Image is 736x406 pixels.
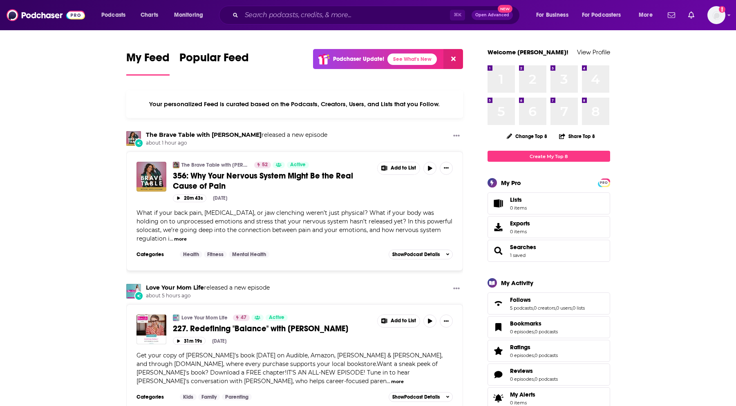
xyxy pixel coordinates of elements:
span: Add to List [391,165,416,171]
span: Charts [141,9,158,21]
span: 356: Why Your Nervous System Might Be the Real Cause of Pain [173,171,353,191]
a: Family [198,394,220,400]
a: Welcome [PERSON_NAME]! [488,48,568,56]
a: Charts [135,9,163,22]
a: 0 creators [534,305,555,311]
a: Bookmarks [510,320,558,327]
span: What if your back pain, [MEDICAL_DATA], or jaw clenching weren’t just physical? What if your body... [136,209,452,242]
a: 0 podcasts [535,329,558,335]
a: Follows [490,298,507,309]
span: Lists [490,198,507,209]
span: New [498,5,512,13]
span: Exports [490,221,507,233]
span: More [639,9,653,21]
span: about 1 hour ago [146,140,327,147]
a: Show notifications dropdown [664,8,678,22]
a: Love Your Mom Life [126,284,141,299]
a: 1 saved [510,252,526,258]
span: For Business [536,9,568,21]
span: Show Podcast Details [392,394,440,400]
span: My Alerts [510,391,535,398]
span: My Feed [126,51,170,69]
img: User Profile [707,6,725,24]
a: 0 episodes [510,352,534,358]
a: Mental Health [229,251,269,258]
button: open menu [530,9,579,22]
img: 356: Why Your Nervous System Might Be the Real Cause of Pain [136,162,166,192]
span: 0 items [510,229,530,234]
a: Kids [180,394,197,400]
button: Show profile menu [707,6,725,24]
div: My Pro [501,179,521,187]
svg: Add a profile image [719,6,725,13]
a: Fitness [204,251,227,258]
span: Get your copy of [PERSON_NAME]'s book [DATE] on Audible, Amazon, [PERSON_NAME] & [PERSON_NAME], a... [136,352,443,385]
a: Love Your Mom Life [181,315,228,321]
span: Bookmarks [510,320,541,327]
img: The Brave Table with Dr. Neeta Bhushan [126,131,141,146]
h3: Categories [136,394,173,400]
a: 0 lists [573,305,585,311]
span: Logged in as sarahhallprinc [707,6,725,24]
a: 356: Why Your Nervous System Might Be the Real Cause of Pain [173,171,371,191]
a: 0 podcasts [535,376,558,382]
img: 227. Redefining "Balance" with Rebecca Olson [136,315,166,344]
span: Lists [510,196,527,203]
button: open menu [633,9,663,22]
a: Lists [488,192,610,214]
button: ShowPodcast Details [389,392,453,402]
a: Bookmarks [490,321,507,333]
div: Search podcasts, credits, & more... [227,6,528,25]
input: Search podcasts, credits, & more... [242,9,450,22]
span: ... [387,377,390,385]
span: 227. Redefining "Balance" with [PERSON_NAME] [173,323,348,334]
div: [DATE] [212,338,226,344]
span: , [533,305,534,311]
a: The Brave Table with Dr. Neeta Bhushan [173,162,179,168]
a: Health [180,251,202,258]
span: Active [290,161,306,169]
a: My Feed [126,51,170,76]
p: Podchaser Update! [333,56,384,62]
span: Follows [488,292,610,315]
h3: released a new episode [146,284,270,292]
span: Active [269,314,284,322]
div: Your personalized Feed is curated based on the Podcasts, Creators, Users, and Lists that you Follow. [126,90,463,118]
div: New Episode [134,138,143,147]
img: Podchaser - Follow, Share and Rate Podcasts [7,7,85,23]
a: See What's New [387,54,437,65]
button: Show More Button [450,284,463,294]
a: Follows [510,296,585,303]
span: Reviews [510,367,533,375]
span: Lists [510,196,522,203]
h3: Categories [136,251,173,258]
span: Open Advanced [475,13,509,17]
a: Ratings [510,344,558,351]
a: Reviews [510,367,558,375]
button: Show More Button [378,162,420,174]
a: Active [287,162,309,168]
a: The Brave Table with [PERSON_NAME] [181,162,249,168]
span: 52 [262,161,268,169]
span: about 5 hours ago [146,292,270,299]
a: Reviews [490,369,507,380]
a: 227. Redefining "Balance" with [PERSON_NAME] [173,323,371,334]
span: Searches [488,240,610,262]
span: Bookmarks [488,316,610,338]
button: more [174,236,187,243]
a: Show notifications dropdown [685,8,698,22]
span: Popular Feed [179,51,249,69]
button: Show More Button [440,162,453,175]
div: [DATE] [213,195,227,201]
a: Parenting [222,394,252,400]
button: 31m 19s [173,337,206,345]
span: Reviews [488,364,610,386]
h3: released a new episode [146,131,327,139]
a: 47 [233,315,250,321]
a: Exports [488,216,610,238]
